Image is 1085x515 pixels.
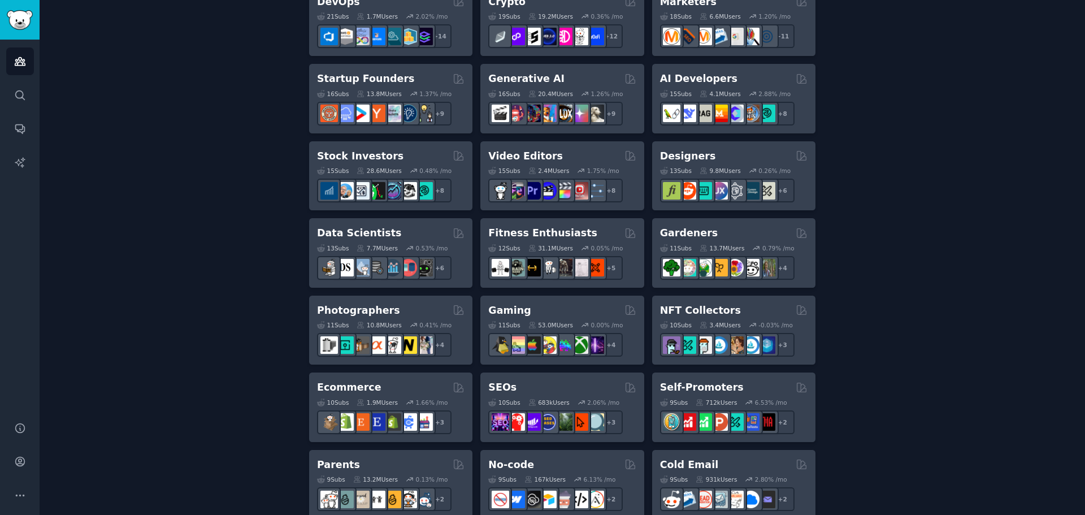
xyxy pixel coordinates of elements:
img: sales [663,491,680,508]
img: data [415,259,433,276]
img: dalle2 [507,105,525,122]
img: Nikon [400,336,417,354]
img: TestMyApp [758,413,775,431]
img: CryptoArt [726,336,744,354]
div: 167k Users [524,475,566,483]
div: 13 Sub s [660,167,692,175]
img: sdforall [539,105,557,122]
img: gopro [492,182,509,200]
div: 683k Users [528,399,570,406]
img: swingtrading [400,182,417,200]
div: 712k Users [696,399,737,406]
img: Etsy [352,413,370,431]
div: 9.8M Users [700,167,741,175]
h2: SEOs [488,380,517,395]
div: 2.80 % /mo [755,475,787,483]
div: 10 Sub s [660,321,692,329]
div: 0.26 % /mo [758,167,791,175]
img: azuredevops [320,28,338,45]
img: XboxGamers [571,336,588,354]
div: + 4 [428,333,452,357]
img: UrbanGardening [742,259,759,276]
img: LangChain [663,105,680,122]
div: + 9 [599,102,623,125]
div: 11 Sub s [488,321,520,329]
img: googleads [726,28,744,45]
div: 15 Sub s [660,90,692,98]
img: Airtable [539,491,557,508]
img: vegetablegardening [663,259,680,276]
img: FluxAI [555,105,572,122]
img: Local_SEO [555,413,572,431]
div: 1.75 % /mo [587,167,619,175]
img: SonyAlpha [368,336,385,354]
img: DreamBooth [587,105,604,122]
img: EntrepreneurRideAlong [320,105,338,122]
div: 2.02 % /mo [416,12,448,20]
img: beyondthebump [352,491,370,508]
div: + 12 [599,24,623,48]
img: NFTMarketplace [679,336,696,354]
div: + 8 [771,102,795,125]
img: physicaltherapy [571,259,588,276]
img: SaaS [336,105,354,122]
img: betatests [742,413,759,431]
img: DevOpsLinks [368,28,385,45]
div: + 8 [599,179,623,202]
div: 11 Sub s [660,244,692,252]
img: MarketingResearch [742,28,759,45]
div: 15 Sub s [488,167,520,175]
h2: AI Developers [660,72,737,86]
h2: Designers [660,149,716,163]
img: dataengineering [368,259,385,276]
div: 1.9M Users [357,399,398,406]
div: 2.88 % /mo [758,90,791,98]
img: DigitalItems [758,336,775,354]
img: logodesign [679,182,696,200]
h2: No-code [488,458,534,472]
img: ycombinator [368,105,385,122]
img: aivideo [492,105,509,122]
img: statistics [352,259,370,276]
h2: Fitness Enthusiasts [488,226,597,240]
img: shopify [336,413,354,431]
img: nocode [492,491,509,508]
h2: Startup Founders [317,72,414,86]
h2: Parents [317,458,360,472]
h2: Video Editors [488,149,563,163]
img: selfpromotion [695,413,712,431]
img: datasets [400,259,417,276]
img: SEO_cases [539,413,557,431]
div: -0.03 % /mo [758,321,793,329]
img: 0xPolygon [507,28,525,45]
img: OpenseaMarket [742,336,759,354]
div: + 2 [599,487,623,511]
img: fitness30plus [555,259,572,276]
div: 13.8M Users [357,90,401,98]
div: 4.1M Users [700,90,741,98]
h2: Data Scientists [317,226,401,240]
img: macgaming [523,336,541,354]
img: content_marketing [663,28,680,45]
img: indiehackers [384,105,401,122]
img: datascience [336,259,354,276]
img: ecommercemarketing [400,413,417,431]
img: WeddingPhotography [415,336,433,354]
div: 53.0M Users [528,321,573,329]
div: 12 Sub s [488,244,520,252]
img: NoCodeSaaS [523,491,541,508]
div: + 3 [428,410,452,434]
img: DeepSeek [679,105,696,122]
img: NoCodeMovement [571,491,588,508]
div: 15 Sub s [317,167,349,175]
img: flowers [726,259,744,276]
div: 1.66 % /mo [416,399,448,406]
img: streetphotography [336,336,354,354]
img: GardenersWorld [758,259,775,276]
div: 0.13 % /mo [416,475,448,483]
div: 6.53 % /mo [755,399,787,406]
img: bigseo [679,28,696,45]
div: + 2 [771,487,795,511]
div: 0.53 % /mo [416,244,448,252]
img: Youtubevideo [571,182,588,200]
